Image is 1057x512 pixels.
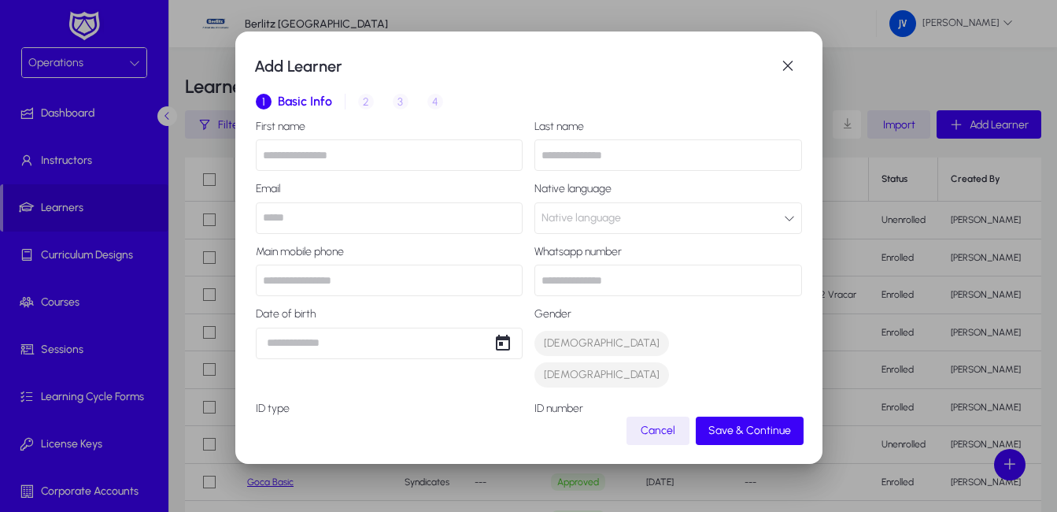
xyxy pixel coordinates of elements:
[254,54,772,79] h1: Add Learner
[541,202,621,234] span: Native language
[256,121,523,133] label: First name
[487,328,519,359] button: Open calendar
[534,308,802,321] label: Gender
[696,417,804,445] button: Save & Continue
[544,336,660,351] span: [DEMOGRAPHIC_DATA]
[256,183,523,195] label: Email
[256,308,523,321] label: Date of birth
[534,403,802,415] label: ID number
[544,367,660,383] span: [DEMOGRAPHIC_DATA]
[534,246,802,258] label: Whatsapp number
[534,121,802,133] label: Last name
[626,417,689,445] button: Cancel
[256,403,523,415] label: ID type
[534,328,802,391] mat-chip-listbox: Gender selection
[534,183,802,195] label: Native language
[708,424,791,437] span: Save & Continue
[278,95,332,108] span: Basic Info
[256,246,523,258] label: Main mobile phone
[641,424,675,437] span: Cancel
[256,94,272,109] span: 1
